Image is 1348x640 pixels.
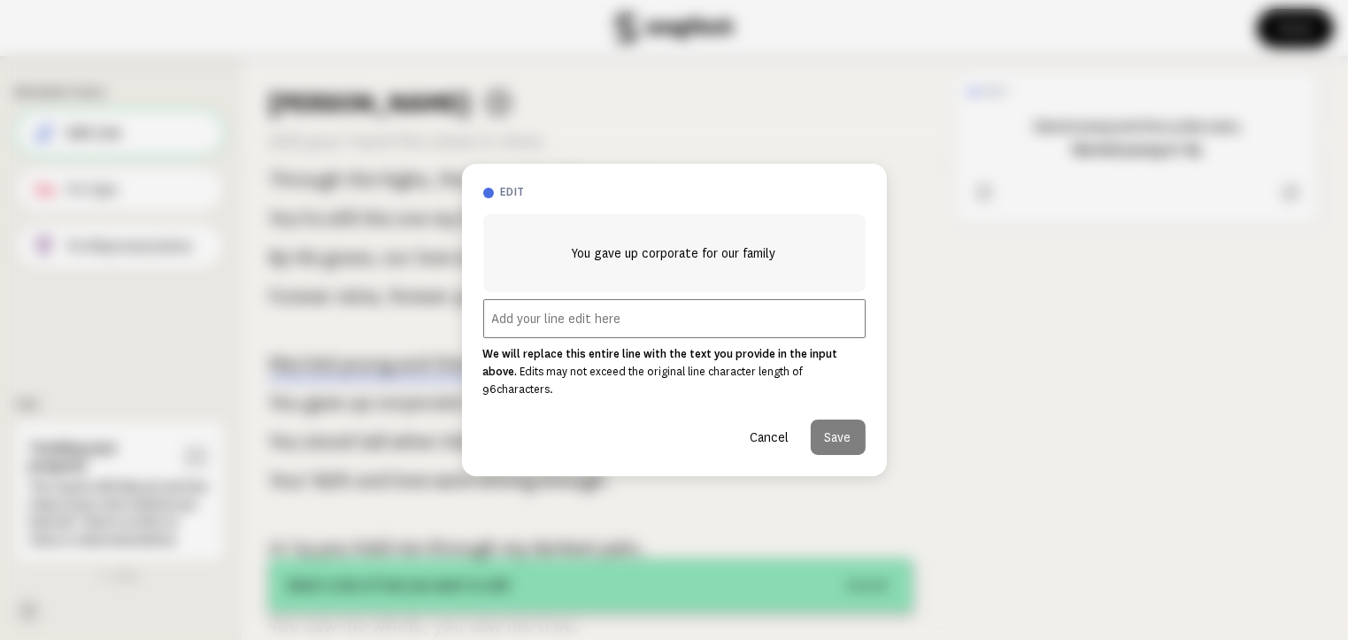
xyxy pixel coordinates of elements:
[811,420,866,455] button: Save
[483,299,866,338] input: Add your line edit here
[483,348,838,378] strong: We will replace this entire line with the text you provide in the input above.
[501,185,866,200] h3: edit
[573,243,776,264] span: You gave up corporate for our family
[736,420,804,455] button: Cancel
[483,366,804,396] span: Edits may not exceed the original line character length of 96 characters.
